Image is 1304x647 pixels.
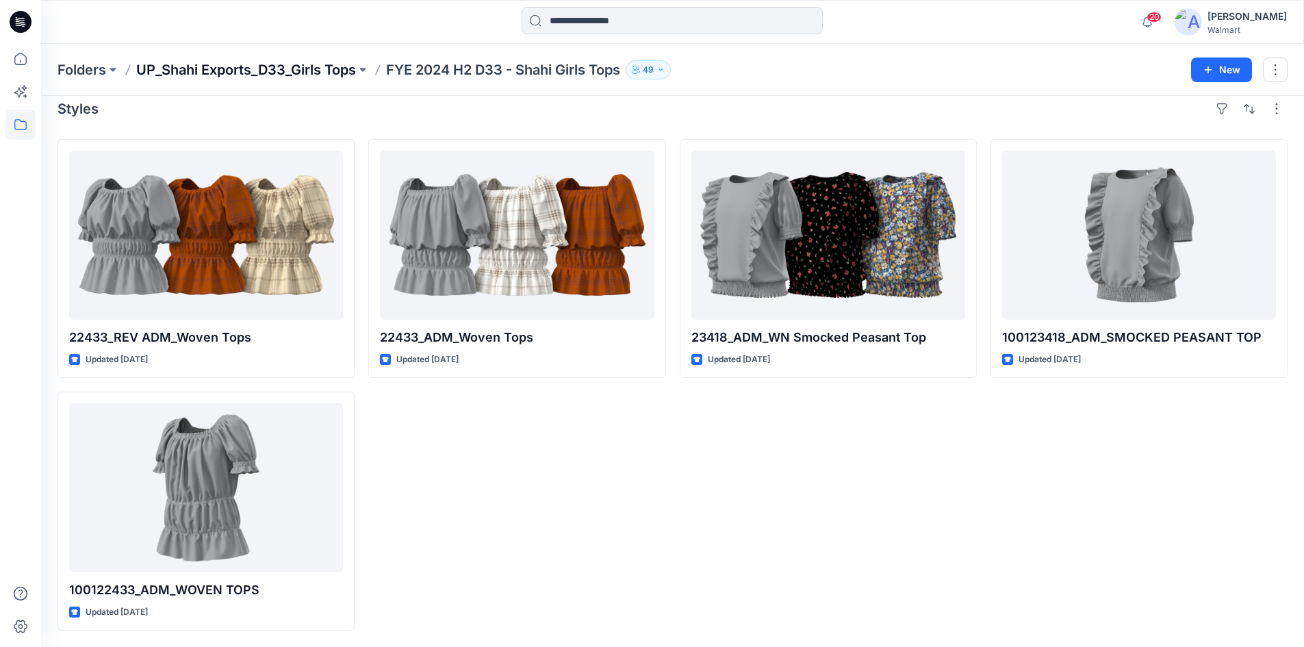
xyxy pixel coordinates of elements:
h4: Styles [57,101,99,117]
a: 22433_REV ADM_Woven Tops [69,151,343,320]
p: 22433_REV ADM_Woven Tops [69,328,343,347]
p: FYE 2024 H2 D33 - Shahi Girls Tops [386,60,620,79]
p: Updated [DATE] [708,353,770,367]
a: 23418_ADM_WN Smocked Peasant Top [691,151,965,320]
p: Updated [DATE] [86,605,148,620]
p: 100122433_ADM_WOVEN TOPS [69,581,343,600]
a: 100122433_ADM_WOVEN TOPS [69,403,343,572]
p: 49 [643,62,654,77]
div: [PERSON_NAME] [1207,8,1287,25]
span: 20 [1147,12,1162,23]
p: 100123418_ADM_SMOCKED PEASANT TOP [1002,328,1276,347]
a: 100123418_ADM_SMOCKED PEASANT TOP [1002,151,1276,320]
p: Updated [DATE] [86,353,148,367]
p: Updated [DATE] [396,353,459,367]
a: Folders [57,60,106,79]
img: avatar [1175,8,1202,36]
p: Updated [DATE] [1019,353,1081,367]
a: UP_Shahi Exports_D33_Girls Tops [136,60,356,79]
button: New [1191,58,1252,82]
p: 22433_ADM_Woven Tops [380,328,654,347]
button: 49 [626,60,671,79]
div: Walmart [1207,25,1287,35]
p: 23418_ADM_WN Smocked Peasant Top [691,328,965,347]
a: 22433_ADM_Woven Tops [380,151,654,320]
